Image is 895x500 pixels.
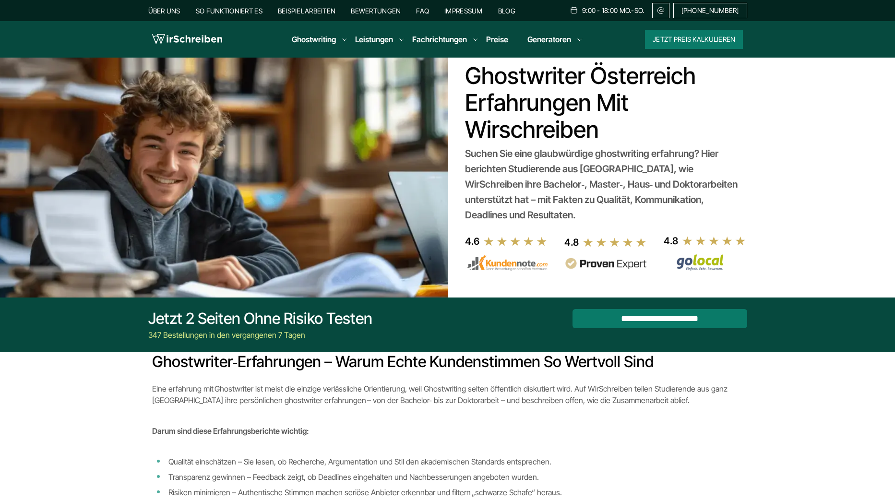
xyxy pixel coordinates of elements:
[486,35,508,44] a: Preise
[527,34,571,45] a: Generatoren
[570,6,578,14] img: Schedule
[673,3,747,18] a: [PHONE_NUMBER]
[583,237,647,248] img: stars
[465,234,479,249] div: 4.6
[664,254,746,271] img: Wirschreiben Bewertungen
[465,255,548,271] img: kundennote
[355,34,393,45] a: Leistungen
[444,7,483,15] a: Impressum
[196,7,263,15] a: So funktioniert es
[664,233,678,249] div: 4.8
[351,7,401,15] a: Bewertungen
[564,235,579,250] div: 4.8
[148,309,372,328] div: Jetzt 2 Seiten ohne Risiko testen
[152,352,743,371] h2: Ghostwriter‑Erfahrungen – warum echte Kundenstimmen so wertvoll sind
[152,426,309,436] strong: Darum sind diese Erfahrungsberichte wichtig:
[498,7,515,15] a: Blog
[645,30,743,49] button: Jetzt Preis kalkulieren
[582,7,644,14] span: 9:00 - 18:00 Mo.-So.
[152,487,743,498] li: Risiken minimieren – Authentische Stimmen machen seriöse Anbieter erkennbar und filtern „schwarze...
[152,471,743,483] li: Transparenz gewinnen – Feedback zeigt, ob Deadlines eingehalten und Nachbesserungen angeboten wur...
[412,34,467,45] a: Fachrichtungen
[292,34,336,45] a: Ghostwriting
[152,456,743,467] li: Qualität einschätzen – Sie lesen, ob Recherche, Argumentation und Stil den akademischen Standards...
[416,7,429,15] a: FAQ
[483,236,548,247] img: stars
[682,236,746,246] img: stars
[152,383,743,406] p: Eine erfahrung mit Ghostwriter ist meist die einzige verlässliche Orientierung, weil Ghostwriting...
[681,7,739,14] span: [PHONE_NUMBER]
[148,7,180,15] a: Über uns
[656,7,665,14] img: Email
[278,7,335,15] a: Beispielarbeiten
[148,329,372,341] div: 347 Bestellungen in den vergangenen 7 Tagen
[465,62,743,143] h1: Ghostwriter Österreich Erfahrungen mit Wirschreiben
[564,258,647,270] img: provenexpert reviews
[152,32,222,47] img: logo wirschreiben
[465,146,743,223] div: Suchen Sie eine glaubwürdige ghostwriting erfahrung? Hier berichten Studierende aus [GEOGRAPHIC_D...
